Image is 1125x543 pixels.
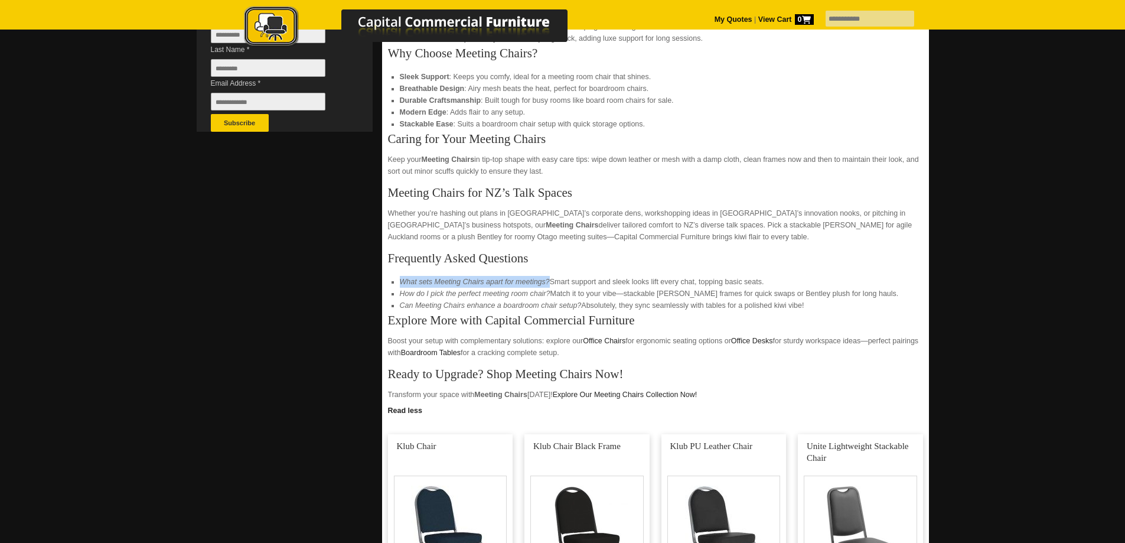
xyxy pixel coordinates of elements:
li: Smart support and sleek looks lift every chat, topping basic seats. [400,276,911,288]
h3: Explore More with Capital Commercial Furniture [388,314,923,326]
span: 0 [795,14,814,25]
strong: Meeting Chairs [421,155,474,164]
input: Last Name * [211,59,325,77]
em: What sets Meeting Chairs apart for meetings? [400,278,550,286]
span: Email Address * [211,77,343,89]
em: How do I pick the perfect meeting room chair? [400,290,550,298]
a: Boardroom Tables [401,349,461,357]
strong: Meeting Chairs [546,221,599,229]
em: Can Meeting Chairs enhance a boardroom chair setup? [400,301,582,310]
h3: Caring for Your Meeting Chairs [388,133,923,145]
strong: Meeting Chairs [474,391,527,399]
h3: Ready to Upgrade? Shop Meeting Chairs Now! [388,368,923,380]
a: Office Desks [731,337,773,345]
strong: Durable Craftsmanship [400,96,481,105]
strong: Modern Edge [400,108,446,116]
li: : Airy mesh beats the heat, perfect for boardroom chairs. [400,83,911,95]
li: in the Bentley Highback, adding luxe support for long sessions. [400,32,911,44]
p: Whether you’re hashing out plans in [GEOGRAPHIC_DATA]’s corporate dens, workshopping ideas in [GE... [388,207,923,243]
input: Email Address * [211,93,325,110]
p: Keep your in tip-top shape with easy care tips: wipe down leather or mesh with a damp cloth, clea... [388,154,923,177]
li: : Keeps you comfy, ideal for a meeting room chair that shines. [400,71,911,83]
li: Match it to your vibe—stackable [PERSON_NAME] frames for quick swaps or Bentley plush for long ha... [400,288,911,300]
p: Transform your space with [DATE]! [388,389,923,401]
li: : Suits a boardroom chair setup with quick storage options. [400,118,911,130]
strong: Breathable Design [400,84,465,93]
a: My Quotes [715,15,752,24]
h3: Meeting Chairs for NZ’s Talk Spaces [388,187,923,199]
h3: Why Choose Meeting Chairs? [388,47,923,59]
strong: Sleek Support [400,73,449,81]
li: : Adds flair to any setup. [400,106,911,118]
input: First Name * [211,25,325,43]
li: : Built tough for busy rooms like board room chairs for sale. [400,95,911,106]
li: Absolutely, they sync seamlessly with tables for a polished kiwi vibe! [400,300,911,311]
strong: View Cart [758,15,814,24]
h3: Frequently Asked Questions [388,252,923,264]
p: Boost your setup with complementary solutions: explore our for ergonomic seating options or for s... [388,335,923,359]
a: Office Chairs [583,337,625,345]
a: View Cart0 [756,15,813,24]
a: Capital Commercial Furniture Logo [211,6,625,53]
strong: Stackable Ease [400,120,454,128]
a: Explore Our Meeting Chairs Collection Now! [553,391,697,399]
button: Subscribe [211,114,269,132]
a: Click to read more [382,402,929,417]
span: Last Name * [211,44,343,56]
img: Capital Commercial Furniture Logo [211,6,625,49]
